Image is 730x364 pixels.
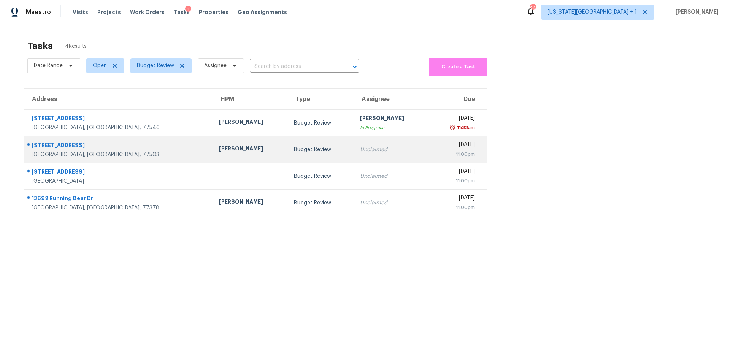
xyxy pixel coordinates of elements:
span: [PERSON_NAME] [673,8,719,16]
span: Geo Assignments [238,8,287,16]
th: Address [24,89,213,110]
div: 11:00pm [435,177,475,185]
div: [GEOGRAPHIC_DATA] [32,177,207,185]
div: 11:00pm [435,204,475,211]
div: Unclaimed [360,173,423,180]
span: Date Range [34,62,63,70]
div: [STREET_ADDRESS] [32,114,207,124]
div: [PERSON_NAME] [219,145,282,154]
div: [GEOGRAPHIC_DATA], [GEOGRAPHIC_DATA], 77503 [32,151,207,158]
div: [DATE] [435,194,475,204]
button: Open [349,62,360,72]
button: Create a Task [429,58,487,76]
div: 13692 Running Bear Dr [32,195,207,204]
div: [GEOGRAPHIC_DATA], [GEOGRAPHIC_DATA], 77378 [32,204,207,212]
div: [PERSON_NAME] [360,114,423,124]
span: 4 Results [65,43,87,50]
th: Due [429,89,487,110]
div: [STREET_ADDRESS] [32,141,207,151]
th: HPM [213,89,288,110]
span: Assignee [204,62,227,70]
span: Tasks [174,9,190,15]
div: 11:33am [455,124,475,131]
div: Budget Review [294,173,348,180]
div: [GEOGRAPHIC_DATA], [GEOGRAPHIC_DATA], 77546 [32,124,207,131]
div: [PERSON_NAME] [219,198,282,207]
th: Assignee [354,89,429,110]
span: Create a Task [433,63,484,71]
span: Work Orders [130,8,165,16]
div: 24 [530,5,535,12]
h2: Tasks [27,42,53,50]
img: Overdue Alarm Icon [449,124,455,131]
div: [DATE] [435,141,475,150]
div: Unclaimed [360,199,423,207]
span: Open [93,62,107,70]
div: Budget Review [294,199,348,207]
div: 11:00pm [435,150,475,158]
div: [DATE] [435,168,475,177]
div: Budget Review [294,146,348,154]
div: Budget Review [294,119,348,127]
div: [STREET_ADDRESS] [32,168,207,177]
span: [US_STATE][GEOGRAPHIC_DATA] + 1 [547,8,637,16]
div: In Progress [360,124,423,131]
th: Type [288,89,354,110]
span: Visits [73,8,88,16]
span: Maestro [26,8,51,16]
span: Budget Review [137,62,174,70]
div: [PERSON_NAME] [219,118,282,128]
div: 1 [185,6,191,13]
div: [DATE] [435,114,475,124]
span: Projects [97,8,121,16]
div: Unclaimed [360,146,423,154]
input: Search by address [250,61,338,73]
span: Properties [199,8,229,16]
